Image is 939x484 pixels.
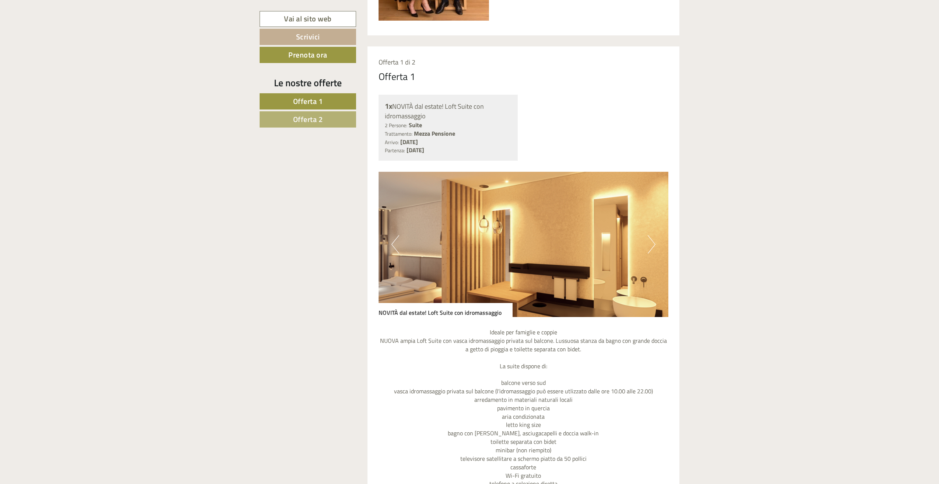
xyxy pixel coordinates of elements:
[260,29,356,45] a: Scrivici
[385,122,407,129] small: 2 Persone:
[385,130,412,137] small: Trattamento:
[379,303,513,317] div: NOVITÀ dal estate! Loft Suite con idromassaggio
[385,147,405,154] small: Partenza:
[379,57,415,67] span: Offerta 1 di 2
[379,172,669,317] img: image
[385,100,392,112] b: 1x
[260,47,356,63] a: Prenota ora
[414,129,455,138] b: Mezza Pensione
[407,146,424,154] b: [DATE]
[260,11,356,27] a: Vai al sito web
[409,121,422,129] b: Suite
[260,76,356,90] div: Le nostre offerte
[379,70,415,83] div: Offerta 1
[648,235,655,254] button: Next
[385,101,512,121] div: NOVITÀ dal estate! Loft Suite con idromassaggio
[293,95,323,107] span: Offerta 1
[385,139,399,146] small: Arrivo:
[391,235,399,254] button: Previous
[400,137,418,146] b: [DATE]
[293,114,323,125] span: Offerta 2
